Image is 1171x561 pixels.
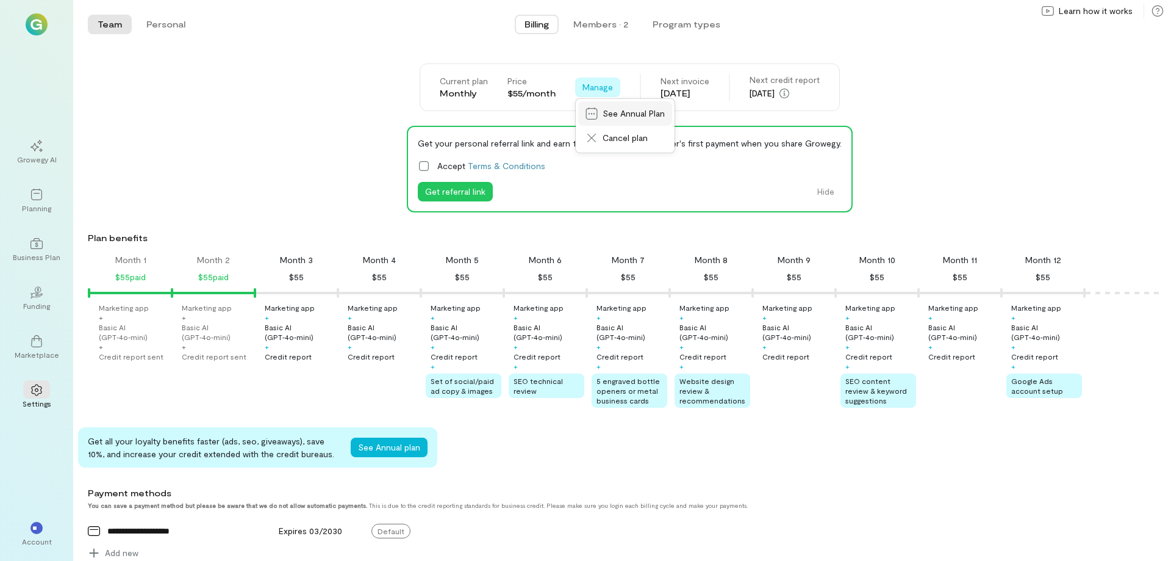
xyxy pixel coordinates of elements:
div: Basic AI (GPT‑4o‑mini) [679,322,750,342]
div: Planning [22,203,51,213]
button: Manage [575,78,620,97]
button: Members · 2 [564,15,638,34]
div: + [928,342,933,352]
div: $55 [289,270,304,284]
strong: You can save a payment method but please be aware that we do not allow automatic payments. [88,502,367,509]
div: Basic AI (GPT‑4o‑mini) [348,322,418,342]
div: + [265,313,269,322]
div: + [431,313,435,322]
div: Funding [23,301,50,311]
div: Basic AI (GPT‑4o‑mini) [431,322,501,342]
div: Basic AI (GPT‑4o‑mini) [265,322,335,342]
div: + [928,313,933,322]
span: Default [371,524,410,538]
div: Month 1 [115,254,146,266]
div: Business Plan [13,252,60,262]
button: Billing [515,15,559,34]
div: Account [22,537,52,546]
span: Accept [437,159,545,172]
div: $55 [1036,270,1050,284]
div: + [845,361,850,371]
div: Plan benefits [88,232,1166,244]
div: Credit report [514,352,560,361]
div: Credit report sent [182,352,246,361]
div: Basic AI (GPT‑4o‑mini) [762,322,833,342]
div: Credit report [762,352,809,361]
span: Manage [582,81,613,93]
div: Month 9 [778,254,811,266]
div: $55 [621,270,636,284]
div: Basic AI (GPT‑4o‑mini) [99,322,170,342]
span: SEO technical review [514,377,563,395]
div: Credit report [679,352,726,361]
div: + [845,342,850,352]
div: [DATE] [750,86,820,101]
span: Set of social/paid ad copy & images [431,377,494,395]
div: Get all your loyalty benefits faster (ads, seo, giveaways), save 10%, and increase your credit ex... [88,435,341,460]
span: Google Ads account setup [1011,377,1063,395]
div: $55 [953,270,967,284]
div: + [762,313,767,322]
div: + [514,361,518,371]
div: Marketing app [762,303,812,313]
div: Get your personal referral link and earn 10% on each new customer's first payment when you share ... [418,137,842,150]
div: $55 [372,270,387,284]
div: Marketing app [1011,303,1061,313]
div: + [762,342,767,352]
button: Hide [810,182,842,201]
div: + [348,313,352,322]
div: Marketing app [182,303,232,313]
div: + [265,342,269,352]
span: 5 engraved bottle openers or metal business cards [596,377,660,405]
span: Learn how it works [1059,5,1133,17]
a: Cancel plan [578,126,672,150]
div: + [679,342,684,352]
div: $55 [870,270,884,284]
a: Settings [15,374,59,418]
div: Marketing app [431,303,481,313]
div: + [182,313,186,322]
div: Basic AI (GPT‑4o‑mini) [182,322,252,342]
div: This is due to the credit reporting standards for business credit. Please make sure you login eac... [88,502,1058,509]
div: Marketplace [15,350,59,360]
div: Marketing app [348,303,398,313]
div: [DATE] [661,87,709,100]
div: Price [507,75,556,87]
div: Basic AI (GPT‑4o‑mini) [1011,322,1082,342]
span: Cancel plan [603,132,665,144]
div: + [514,342,518,352]
div: Marketing app [679,303,729,313]
div: Credit report [1011,352,1058,361]
div: Month 12 [1025,254,1061,266]
div: + [679,361,684,371]
div: + [514,313,518,322]
div: Payment methods [88,487,1058,499]
div: Basic AI (GPT‑4o‑mini) [845,322,916,342]
div: Credit report [348,352,395,361]
a: Business Plan [15,228,59,272]
div: Next invoice [661,75,709,87]
a: Planning [15,179,59,223]
div: $55/month [507,87,556,100]
button: Personal [137,15,195,34]
div: Basic AI (GPT‑4o‑mini) [928,322,999,342]
div: $55 [538,270,553,284]
div: Marketing app [514,303,564,313]
div: Month 4 [363,254,396,266]
div: + [1011,313,1015,322]
div: Current plan [440,75,488,87]
div: Month 2 [197,254,230,266]
div: + [182,342,186,352]
div: Monthly [440,87,488,100]
div: Members · 2 [573,18,628,31]
div: Marketing app [265,303,315,313]
div: Basic AI (GPT‑4o‑mini) [514,322,584,342]
div: Month 7 [612,254,645,266]
span: Website design review & recommendations [679,377,745,405]
div: Credit report [265,352,312,361]
div: + [431,342,435,352]
div: Basic AI (GPT‑4o‑mini) [596,322,667,342]
div: $55 [704,270,718,284]
div: Month 8 [695,254,728,266]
